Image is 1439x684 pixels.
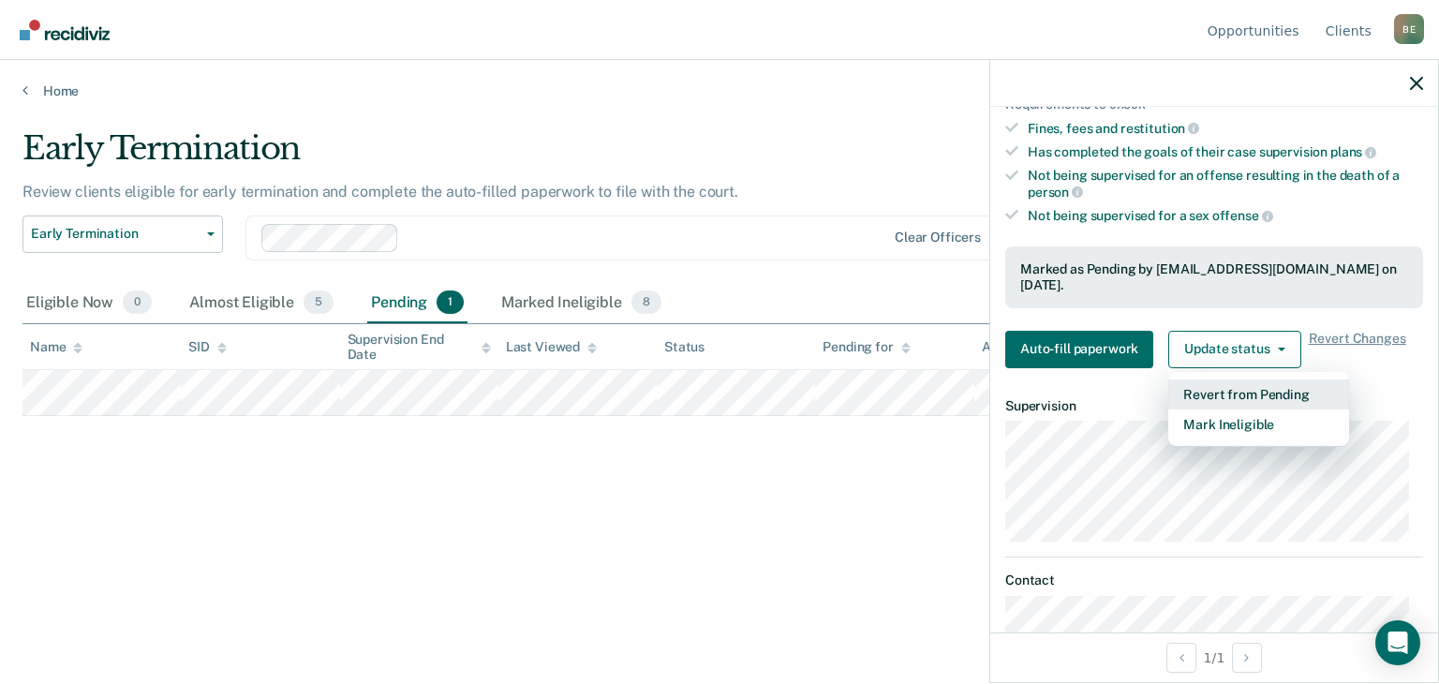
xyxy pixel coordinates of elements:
div: Name [30,339,82,355]
button: Auto-fill paperwork [1005,331,1153,368]
span: 5 [304,290,334,315]
div: Clear officers [895,230,981,245]
button: Profile dropdown button [1394,14,1424,44]
div: Open Intercom Messenger [1375,620,1420,665]
div: Last Viewed [506,339,597,355]
a: Navigate to form link [1005,331,1161,368]
div: Supervision End Date [348,332,491,364]
span: offense [1212,208,1273,223]
img: Recidiviz [20,20,110,40]
div: Early Termination [22,129,1102,183]
span: Revert Changes [1309,331,1406,368]
button: Update status [1168,331,1300,368]
button: Mark Ineligible [1168,409,1349,439]
button: Next Opportunity [1232,643,1262,673]
span: 0 [123,290,152,315]
dt: Supervision [1005,398,1423,414]
div: Has completed the goals of their case supervision [1028,143,1423,160]
div: Eligible Now [22,283,156,324]
span: 1 [437,290,464,315]
div: Almost Eligible [185,283,337,324]
span: person [1028,185,1083,200]
div: Fines, fees and [1028,120,1423,137]
span: restitution [1120,121,1199,136]
div: Status [664,339,705,355]
p: Review clients eligible for early termination and complete the auto-filled paperwork to file with... [22,183,738,201]
button: Previous Opportunity [1166,643,1196,673]
button: Revert from Pending [1168,379,1349,409]
div: Not being supervised for an offense resulting in the death of a [1028,168,1423,200]
div: Marked Ineligible [497,283,665,324]
div: 1 / 1 [990,632,1438,682]
span: Early Termination [31,226,200,242]
div: SID [188,339,227,355]
div: Marked as Pending by [EMAIL_ADDRESS][DOMAIN_NAME] on [DATE]. [1020,261,1408,293]
span: 8 [631,290,661,315]
div: Assigned to [982,339,1070,355]
div: B E [1394,14,1424,44]
div: Dropdown Menu [1168,372,1349,447]
a: Home [22,82,1417,99]
div: Pending [367,283,467,324]
dt: Contact [1005,572,1423,588]
div: Pending for [823,339,910,355]
div: Not being supervised for a sex [1028,207,1423,224]
span: plans [1330,144,1376,159]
